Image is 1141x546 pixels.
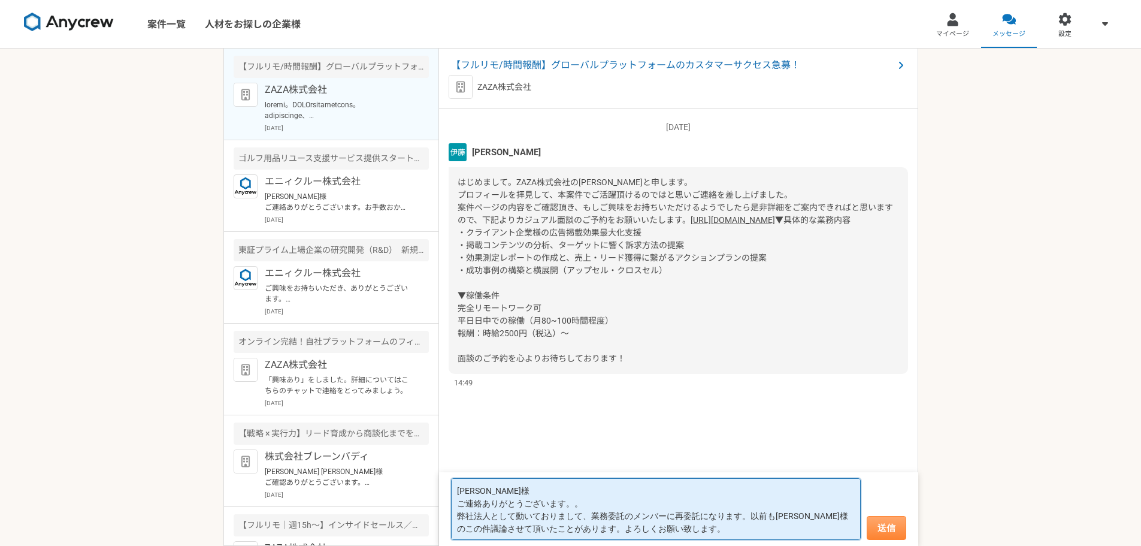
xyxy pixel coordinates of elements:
[234,83,258,107] img: default_org_logo-42cde973f59100197ec2c8e796e4974ac8490bb5b08a0eb061ff975e4574aa76.png
[449,121,908,134] p: [DATE]
[265,215,429,224] p: [DATE]
[24,13,114,32] img: 8DqYSo04kwAAAAASUVORK5CYII=
[992,29,1025,39] span: メッセージ
[451,58,894,73] span: 【フルリモ/時間報酬】グローバルプラットフォームのカスタマーサクセス急募！
[265,307,429,316] p: [DATE]
[265,283,413,304] p: ご興味をお持ちいただき、ありがとうございます。 本件、必須要件はいかがでしょうか？
[234,266,258,290] img: logo_text_blue_01.png
[265,99,413,121] p: loremi。DOLOrsitametcons。 adipiscinge、seddoeiusmodtemporincididun。 utlaboreetdolo、magnaaliquaenima...
[458,215,851,363] span: ▼具体的な業務内容 ・クライアント企業様の広告掲載効果最大化支援 ・掲載コンテンツの分析、ターゲットに響く訴求方法の提案 ・効果測定レポートの作成と、売上・リード獲得に繋がるアクションプランの提...
[472,146,541,159] span: [PERSON_NAME]
[451,478,861,540] textarea: [PERSON_NAME]様 ご連絡ありがとうございます。。 弊社法人として動いておりまして、業務委託のメンバーに再委託になります。以前も[PERSON_NAME]様のこの件議論させて頂いたこと...
[936,29,969,39] span: マイページ
[867,516,906,540] button: 送信
[265,375,413,396] p: 「興味あり」をしました。詳細についてはこちらのチャットで連絡をとってみましょう。
[265,191,413,213] p: [PERSON_NAME]様 ご連絡ありがとうございます。お手数おかけいたしました。引き続きよろしくお願い致します。
[265,490,429,499] p: [DATE]
[265,174,413,189] p: エニィクルー株式会社
[477,81,531,93] p: ZAZA株式会社
[449,143,467,161] img: unnamed.png
[234,56,429,78] div: 【フルリモ/時間報酬】グローバルプラットフォームのカスタマーサクセス急募！
[234,174,258,198] img: logo_text_blue_01.png
[265,358,413,372] p: ZAZA株式会社
[265,83,413,97] p: ZAZA株式会社
[234,450,258,473] img: default_org_logo-42cde973f59100197ec2c8e796e4974ac8490bb5b08a0eb061ff975e4574aa76.png
[234,239,429,261] div: 東証プライム上場企業の研究開発（R&D） 新規事業開発
[234,331,429,353] div: オンライン完結！自社プラットフォームのフィールドセールス｜営業経験1年〜
[691,215,775,225] a: [URL][DOMAIN_NAME]
[234,514,429,536] div: 【フルリモ｜週15h〜】インサイドセールス／プレイングマネージャー募集！
[265,266,413,280] p: エニィクルー株式会社
[458,177,893,225] span: はじめまして。ZAZA株式会社の[PERSON_NAME]と申します。 プロフィールを拝見して、本案件でご活躍頂けるのではと思いご連絡を差し上げました。 案件ページの内容をご確認頂き、もしご興味...
[234,423,429,445] div: 【戦略 × 実行力】リード育成から商談化までを一気通貫で担うIS
[1058,29,1072,39] span: 設定
[234,358,258,382] img: default_org_logo-42cde973f59100197ec2c8e796e4974ac8490bb5b08a0eb061ff975e4574aa76.png
[234,147,429,170] div: ゴルフ用品リユース支援サービス提供スタートアップ カスタマーサクセス（店舗営業）
[265,123,429,132] p: [DATE]
[449,75,473,99] img: default_org_logo-42cde973f59100197ec2c8e796e4974ac8490bb5b08a0eb061ff975e4574aa76.png
[454,377,473,388] span: 14:49
[265,399,429,408] p: [DATE]
[265,450,413,464] p: 株式会社ブレーンバディ
[265,466,413,488] p: [PERSON_NAME] [PERSON_NAME]様 ご確認ありがとうございます。 他に何かご質問等ございましたら、お気軽にお問合せ下さい。 引き続きよろしくお願いいたします。 株式会社ブレ...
